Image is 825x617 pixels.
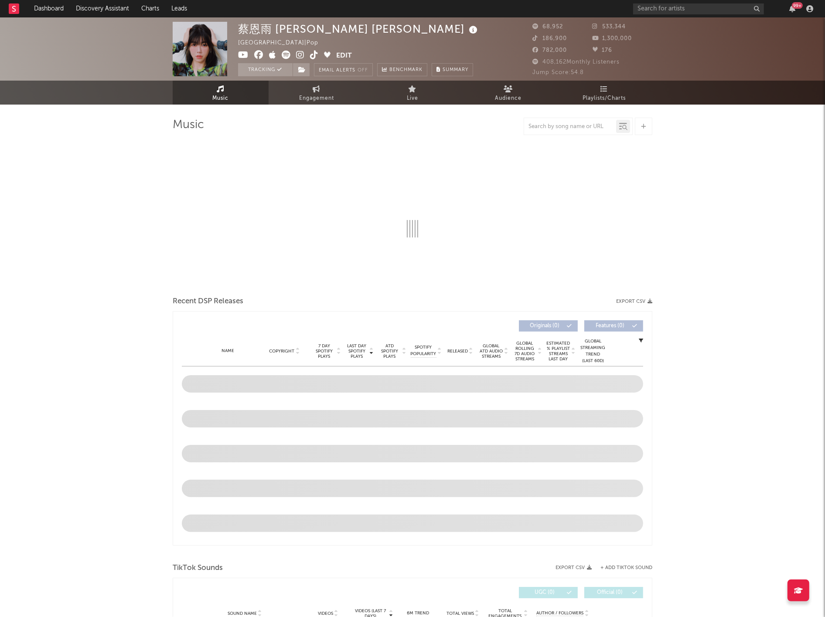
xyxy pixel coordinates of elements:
span: UGC ( 0 ) [525,590,565,595]
input: Search for artists [633,3,764,14]
button: Features(0) [584,320,643,332]
span: 408,162 Monthly Listeners [532,59,620,65]
span: Spotify Popularity [411,344,436,357]
span: Author / Followers [536,610,583,616]
div: Name [199,348,256,354]
span: Live [407,93,418,104]
a: Playlists/Charts [556,81,652,105]
span: ATD Spotify Plays [378,343,401,359]
span: Music [213,93,229,104]
div: [GEOGRAPHIC_DATA] | Pop [238,38,328,48]
div: 6M Trend [398,610,438,617]
span: Released [447,349,468,354]
span: 1,300,000 [593,36,632,41]
button: Originals(0) [519,320,578,332]
span: Audience [495,93,522,104]
a: Music [173,81,269,105]
span: Playlists/Charts [583,93,626,104]
a: Engagement [269,81,365,105]
span: 68,952 [532,24,563,30]
span: TikTok Sounds [173,563,223,573]
button: Official(0) [584,587,643,598]
span: 186,900 [532,36,567,41]
button: Email AlertsOff [314,63,373,76]
span: Total Views [447,611,474,616]
div: 蔡恩雨 [PERSON_NAME] [PERSON_NAME] [238,22,480,36]
span: Estimated % Playlist Streams Last Day [546,341,570,362]
span: Jump Score: 54.8 [532,70,584,75]
a: Audience [460,81,556,105]
button: Export CSV [556,565,592,570]
span: Benchmark [389,65,423,75]
span: Global ATD Audio Streams [479,343,503,359]
em: Off [358,68,368,73]
a: Benchmark [377,63,427,76]
button: Summary [432,63,473,76]
span: 7 Day Spotify Plays [313,343,336,359]
button: UGC(0) [519,587,578,598]
span: Summary [443,68,468,72]
div: Global Streaming Trend (Last 60D) [580,338,606,364]
button: Tracking [238,63,293,76]
button: + Add TikTok Sound [592,566,652,570]
button: Export CSV [616,299,652,304]
span: Official ( 0 ) [590,590,630,595]
button: 99+ [789,5,795,12]
span: Global Rolling 7D Audio Streams [513,341,537,362]
button: + Add TikTok Sound [600,566,652,570]
span: Features ( 0 ) [590,323,630,329]
button: Edit [336,51,352,61]
span: Originals ( 0 ) [525,323,565,329]
span: 176 [593,47,613,53]
input: Search by song name or URL [524,123,616,130]
span: 782,000 [532,47,567,53]
span: Recent DSP Releases [173,296,243,307]
span: Engagement [299,93,334,104]
span: Copyright [269,349,294,354]
span: Videos [318,611,333,616]
div: 99 + [792,2,803,9]
span: Sound Name [228,611,257,616]
span: Last Day Spotify Plays [345,343,368,359]
a: Live [365,81,460,105]
span: 533,344 [593,24,626,30]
